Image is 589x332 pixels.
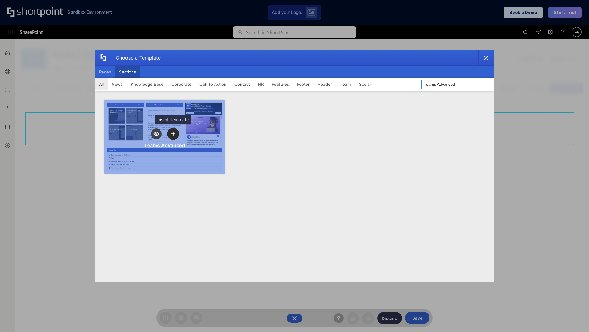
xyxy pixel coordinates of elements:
[421,80,491,89] input: Search
[314,78,336,90] button: Header
[336,78,355,90] button: Team
[111,50,161,65] div: Choose a Template
[230,78,254,90] button: Contact
[95,50,494,282] div: template selector
[95,66,115,78] button: Pages
[115,66,140,78] button: Sections
[95,78,108,90] button: All
[254,78,268,90] button: HR
[108,78,127,90] button: News
[293,78,314,90] button: Footer
[127,78,167,90] button: Knowledge Base
[268,78,293,90] button: Features
[355,78,375,90] button: Social
[558,302,589,332] iframe: Chat Widget
[195,78,230,90] button: Call To Action
[167,78,195,90] button: Corporate
[144,142,185,148] div: Teams Advanced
